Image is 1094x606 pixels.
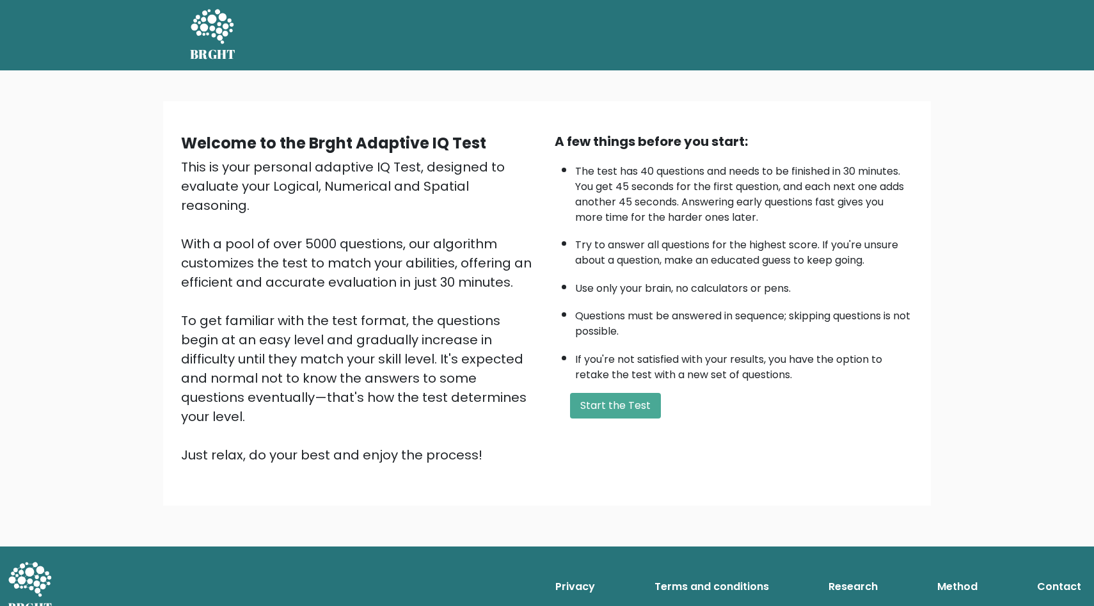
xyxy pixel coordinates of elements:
[190,47,236,62] h5: BRGHT
[181,132,486,154] b: Welcome to the Brght Adaptive IQ Test
[190,5,236,65] a: BRGHT
[1032,574,1086,600] a: Contact
[575,275,913,296] li: Use only your brain, no calculators or pens.
[649,574,774,600] a: Terms and conditions
[575,302,913,339] li: Questions must be answered in sequence; skipping questions is not possible.
[575,346,913,383] li: If you're not satisfied with your results, you have the option to retake the test with a new set ...
[555,132,913,151] div: A few things before you start:
[570,393,661,419] button: Start the Test
[932,574,983,600] a: Method
[181,157,539,465] div: This is your personal adaptive IQ Test, designed to evaluate your Logical, Numerical and Spatial ...
[575,231,913,268] li: Try to answer all questions for the highest score. If you're unsure about a question, make an edu...
[575,157,913,225] li: The test has 40 questions and needs to be finished in 30 minutes. You get 45 seconds for the firs...
[550,574,600,600] a: Privacy
[823,574,883,600] a: Research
